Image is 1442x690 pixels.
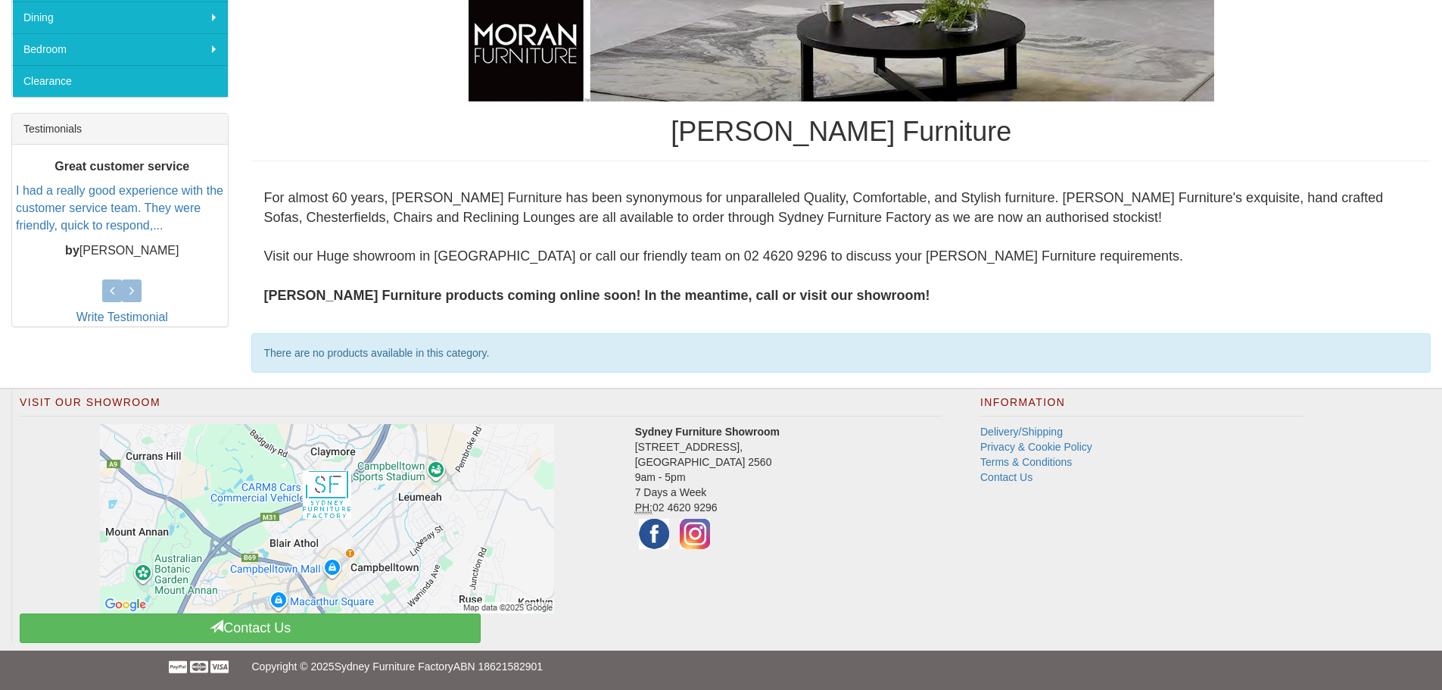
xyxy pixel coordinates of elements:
[635,501,652,514] abbr: Phone
[251,651,1190,682] p: Copyright © 2025 ABN 18621582901
[335,660,453,673] a: Sydney Furniture Factory
[251,333,1431,373] div: There are no products available in this category.
[251,117,1431,147] h1: [PERSON_NAME] Furniture
[635,515,673,553] img: Facebook
[31,424,624,614] a: Click to activate map
[65,244,79,257] b: by
[251,176,1431,317] div: For almost 60 years, [PERSON_NAME] Furniture has been synonymous for unparalleled Quality, Comfor...
[20,614,481,643] a: Contact Us
[16,242,228,260] p: [PERSON_NAME]
[980,456,1072,468] a: Terms & Conditions
[676,515,714,553] img: Instagram
[980,471,1032,483] a: Contact Us
[980,397,1303,417] h2: Information
[635,426,780,438] strong: Sydney Furniture Showroom
[12,33,228,65] a: Bedroom
[55,160,189,173] b: Great customer service
[12,114,228,145] div: Testimonials
[980,426,1063,438] a: Delivery/Shipping
[20,397,942,417] h2: Visit Our Showroom
[263,288,930,303] b: [PERSON_NAME] Furniture products coming online soon! In the meantime, call or visit our showroom!
[76,311,168,323] a: Write Testimonial
[980,441,1092,453] a: Privacy & Cookie Policy
[100,424,554,614] img: Click to activate map
[12,65,228,97] a: Clearance
[12,2,228,33] a: Dining
[16,184,223,232] a: I had a really good experience with the customer service team. They were friendly, quick to respo...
